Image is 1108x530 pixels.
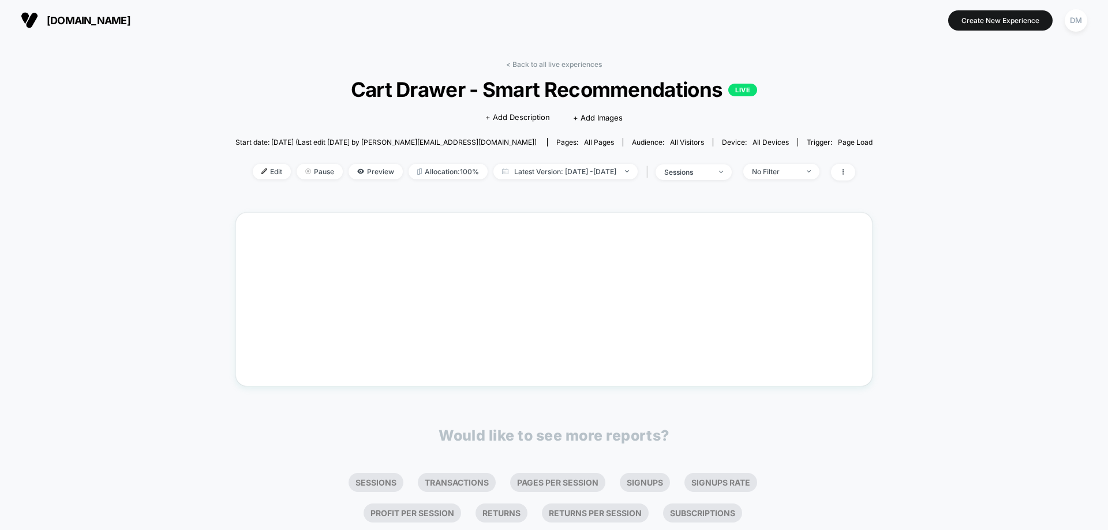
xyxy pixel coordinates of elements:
[418,473,496,492] li: Transactions
[753,138,789,146] span: all devices
[510,473,605,492] li: Pages Per Session
[573,113,623,122] span: + Add Images
[21,12,38,29] img: Visually logo
[807,170,811,172] img: end
[948,10,1053,31] button: Create New Experience
[261,168,267,174] img: edit
[417,168,422,175] img: rebalance
[713,138,798,146] span: Device:
[502,168,508,174] img: calendar
[17,11,134,29] button: [DOMAIN_NAME]
[364,503,461,523] li: Profit Per Session
[584,138,614,146] span: all pages
[663,503,742,523] li: Subscriptions
[643,164,656,181] span: |
[253,164,291,179] span: Edit
[485,112,550,123] span: + Add Description
[752,167,798,176] div: No Filter
[719,171,723,173] img: end
[235,138,537,146] span: Start date: [DATE] (Last edit [DATE] by [PERSON_NAME][EMAIL_ADDRESS][DOMAIN_NAME])
[349,473,403,492] li: Sessions
[838,138,873,146] span: Page Load
[670,138,704,146] span: All Visitors
[1065,9,1087,32] div: DM
[297,164,343,179] span: Pause
[409,164,488,179] span: Allocation: 100%
[664,168,710,176] div: sessions
[807,138,873,146] div: Trigger:
[625,170,629,172] img: end
[476,503,527,523] li: Returns
[493,164,638,179] span: Latest Version: [DATE] - [DATE]
[349,164,403,179] span: Preview
[267,77,840,102] span: Cart Drawer - Smart Recommendations
[728,84,757,96] p: LIVE
[632,138,704,146] div: Audience:
[684,473,757,492] li: Signups Rate
[506,60,602,69] a: < Back to all live experiences
[439,427,669,444] p: Would like to see more reports?
[556,138,614,146] div: Pages:
[47,14,130,27] span: [DOMAIN_NAME]
[305,168,311,174] img: end
[1061,9,1091,32] button: DM
[620,473,670,492] li: Signups
[542,503,649,523] li: Returns Per Session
